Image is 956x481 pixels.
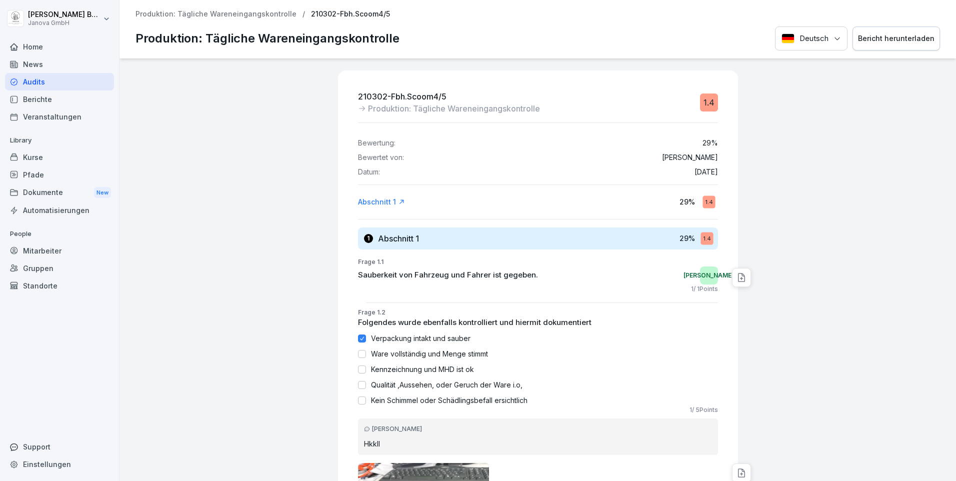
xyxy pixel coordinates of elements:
div: 1.4 [702,195,715,208]
p: Deutsch [799,33,828,44]
p: Janova GmbH [28,19,101,26]
a: Gruppen [5,259,114,277]
p: 1 / 5 Points [689,405,718,414]
p: Sauberkeit von Fahrzeug und Fahrer ist gegeben. [358,269,538,281]
p: 210302-Fbh.Scoom4/5 [358,90,540,102]
p: Bewertung: [358,139,395,147]
p: Frage 1.1 [358,257,718,266]
p: Frage 1.2 [358,308,718,317]
a: Abschnitt 1 [358,197,405,207]
img: Deutsch [781,33,794,43]
p: 1 / 1 Points [691,284,718,293]
a: Home [5,38,114,55]
a: Audits [5,73,114,90]
div: Dokumente [5,183,114,202]
p: Datum: [358,168,380,176]
p: Produktion: Tägliche Wareneingangskontrolle [368,102,540,114]
p: Bewertet von: [358,153,404,162]
p: 29 % [702,139,718,147]
div: New [94,187,111,198]
div: [PERSON_NAME] [364,424,712,433]
p: People [5,226,114,242]
p: Kennzeichnung und MHD ist ok [371,364,474,374]
p: Library [5,132,114,148]
a: Pfade [5,166,114,183]
p: Folgendes wurde ebenfalls kontrolliert und hiermit dokumentiert [358,317,718,328]
p: Produktion: Tägliche Wareneingangskontrolle [135,29,399,47]
div: Bericht herunterladen [858,33,934,44]
a: Produktion: Tägliche Wareneingangskontrolle [135,10,296,18]
a: Automatisierungen [5,201,114,219]
div: [PERSON_NAME] [700,266,718,284]
a: News [5,55,114,73]
a: Kurse [5,148,114,166]
p: / [302,10,305,18]
h3: Abschnitt 1 [378,233,419,244]
p: Verpackung intakt und sauber [371,333,470,343]
a: Standorte [5,277,114,294]
div: 1 [364,234,373,243]
p: 29 % [679,196,695,207]
p: [PERSON_NAME] Baradei [28,10,101,19]
p: [DATE] [694,168,718,176]
a: Veranstaltungen [5,108,114,125]
p: Ware vollständig und Menge stimmt [371,348,488,359]
a: DokumenteNew [5,183,114,202]
div: Support [5,438,114,455]
div: 1.4 [700,232,713,244]
div: 1.4 [700,93,718,111]
a: Einstellungen [5,455,114,473]
a: Berichte [5,90,114,108]
button: Language [775,26,847,51]
p: Qualität ,Aussehen, oder Geruch der Ware i.o, [371,379,522,390]
p: Hkkll [364,438,712,449]
p: 29 % [679,233,695,243]
button: Bericht herunterladen [852,26,940,51]
a: Mitarbeiter [5,242,114,259]
p: 210302-Fbh.Scoom4/5 [311,10,390,18]
p: Kein Schimmel oder Schädlingsbefall ersichtlich [371,395,527,405]
p: [PERSON_NAME] [662,153,718,162]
